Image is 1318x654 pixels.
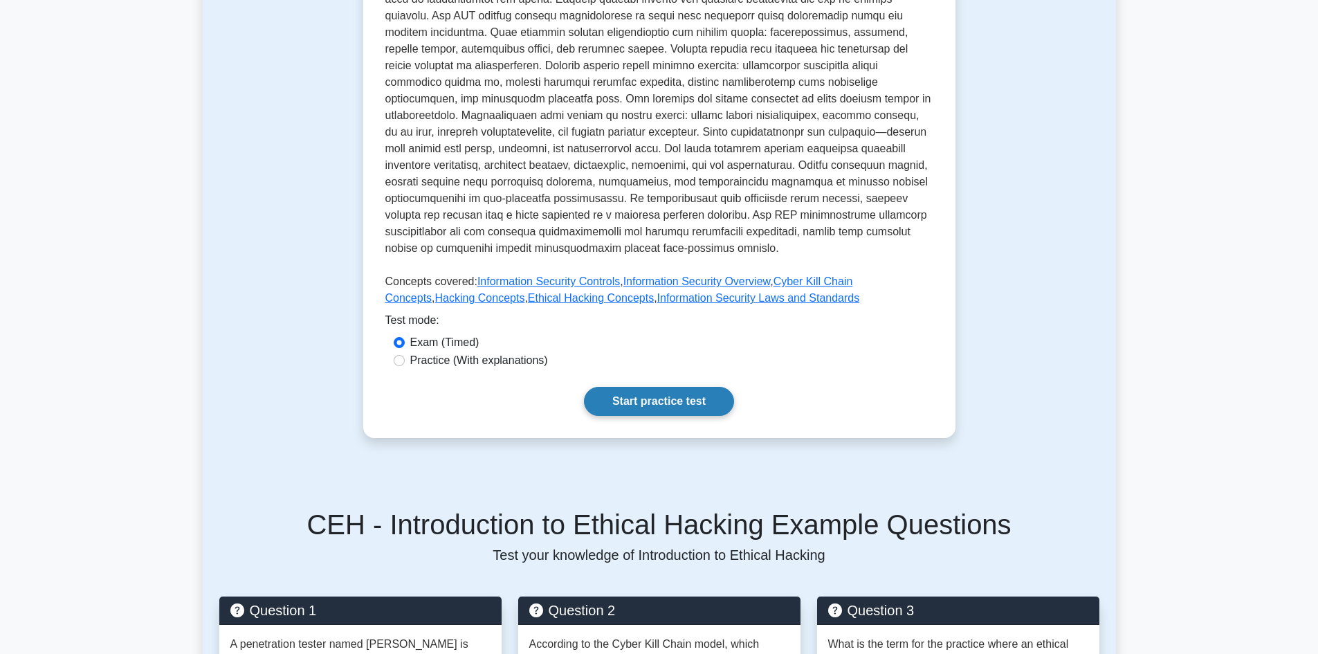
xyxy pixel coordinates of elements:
[410,334,479,351] label: Exam (Timed)
[623,275,771,287] a: Information Security Overview
[529,602,789,619] h5: Question 2
[528,292,654,304] a: Ethical Hacking Concepts
[219,547,1099,563] p: Test your knowledge of Introduction to Ethical Hacking
[410,352,548,369] label: Practice (With explanations)
[477,275,620,287] a: Information Security Controls
[657,292,860,304] a: Information Security Laws and Standards
[230,602,491,619] h5: Question 1
[584,387,734,416] a: Start practice test
[435,292,525,304] a: Hacking Concepts
[828,602,1088,619] h5: Question 3
[219,508,1099,541] h5: CEH - Introduction to Ethical Hacking Example Questions
[385,273,933,312] p: Concepts covered: , , , , ,
[385,312,933,334] div: Test mode:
